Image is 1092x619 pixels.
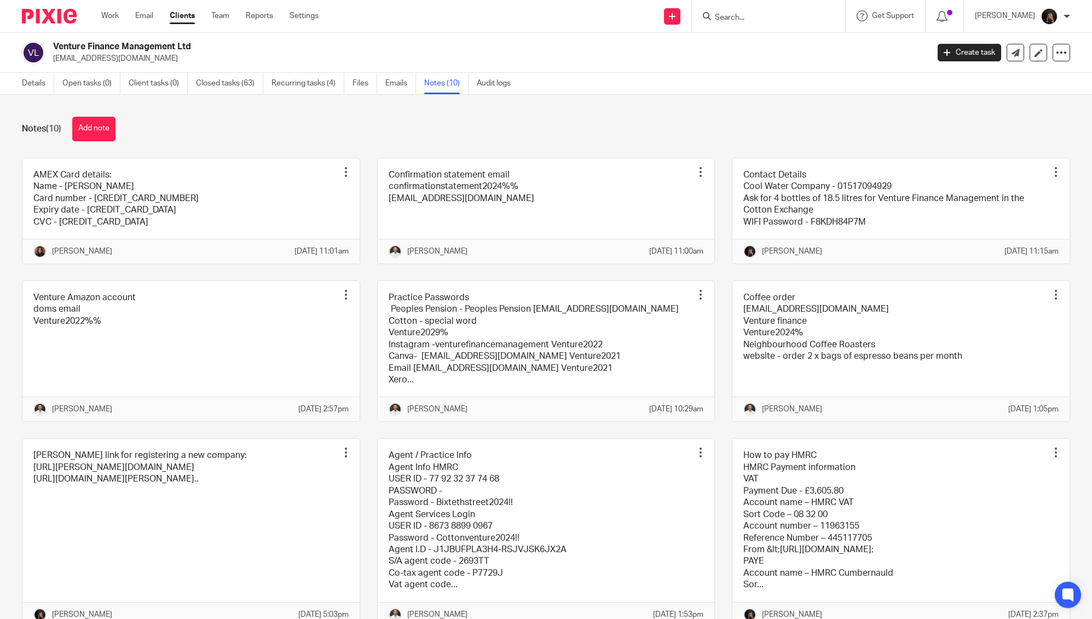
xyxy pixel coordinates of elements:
a: Audit logs [477,73,519,94]
span: Get Support [872,12,914,20]
p: [DATE] 11:01am [294,246,349,257]
p: [PERSON_NAME] [52,404,112,415]
img: Headshot.jpg [33,245,47,258]
a: Client tasks (0) [129,73,188,94]
a: Settings [290,10,319,21]
p: [DATE] 11:15am [1004,246,1059,257]
a: Notes (10) [424,73,469,94]
a: Files [353,73,377,94]
a: Open tasks (0) [62,73,120,94]
button: Add note [72,117,115,141]
a: Team [211,10,229,21]
img: svg%3E [22,41,45,64]
a: Create task [938,44,1001,61]
p: [EMAIL_ADDRESS][DOMAIN_NAME] [53,53,921,64]
p: [DATE] 11:00am [649,246,703,257]
img: Pixie [22,9,77,24]
a: Details [22,73,54,94]
p: [DATE] 10:29am [649,404,703,415]
h2: Venture Finance Management Ltd [53,41,748,53]
img: dom%20slack.jpg [389,245,402,258]
p: [PERSON_NAME] [762,246,822,257]
img: 455A9867.jpg [743,245,756,258]
img: dom%20slack.jpg [743,403,756,416]
span: (10) [46,124,61,133]
p: [PERSON_NAME] [762,404,822,415]
p: [PERSON_NAME] [975,10,1035,21]
a: Reports [246,10,273,21]
img: 455A9867.jpg [1041,8,1058,25]
p: [PERSON_NAME] [407,246,467,257]
p: [DATE] 2:57pm [298,404,349,415]
h1: Notes [22,123,61,135]
a: Emails [385,73,416,94]
a: Closed tasks (63) [196,73,263,94]
p: [DATE] 1:05pm [1008,404,1059,415]
p: [PERSON_NAME] [407,404,467,415]
img: dom%20slack.jpg [389,403,402,416]
a: Recurring tasks (4) [271,73,344,94]
a: Email [135,10,153,21]
a: Work [101,10,119,21]
a: Clients [170,10,195,21]
input: Search [714,13,812,23]
img: dom%20slack.jpg [33,403,47,416]
p: [PERSON_NAME] [52,246,112,257]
